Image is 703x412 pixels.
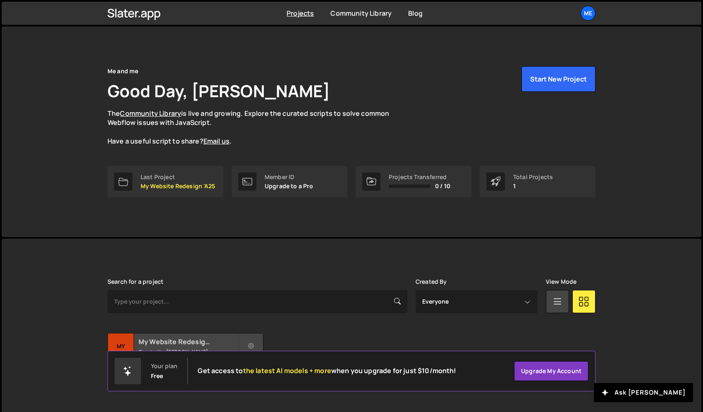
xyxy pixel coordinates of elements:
[108,109,405,146] p: The is live and growing. Explore the curated scripts to solve common Webflow issues with JavaScri...
[108,79,330,102] h1: Good Day, [PERSON_NAME]
[513,174,553,180] div: Total Projects
[416,278,447,285] label: Created By
[389,174,450,180] div: Projects Transferred
[108,333,134,359] div: My
[265,174,313,180] div: Member ID
[546,278,576,285] label: View Mode
[287,9,314,18] a: Projects
[513,183,553,189] p: 1
[265,183,313,189] p: Upgrade to a Pro
[108,333,263,385] a: My My Website Redesign 'A25 Created by [PERSON_NAME] 1 page, last updated by [PERSON_NAME] [DATE]
[408,9,423,18] a: Blog
[514,361,588,381] a: Upgrade my account
[330,9,392,18] a: Community Library
[141,174,215,180] div: Last Project
[594,383,693,402] button: Ask [PERSON_NAME]
[521,66,595,92] button: Start New Project
[581,6,595,21] a: Me
[120,109,181,118] a: Community Library
[151,373,163,379] div: Free
[139,348,238,355] small: Created by [PERSON_NAME]
[435,183,450,189] span: 0 / 10
[108,290,407,313] input: Type your project...
[151,363,177,369] div: Your plan
[108,66,138,76] div: Me and me
[203,137,230,146] a: Email us
[108,278,163,285] label: Search for a project
[243,366,331,375] span: the latest AI models + more
[141,183,215,189] p: My Website Redesign 'A25
[198,367,456,375] h2: Get access to when you upgrade for just $10/month!
[108,166,223,197] a: Last Project My Website Redesign 'A25
[139,337,238,346] h2: My Website Redesign 'A25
